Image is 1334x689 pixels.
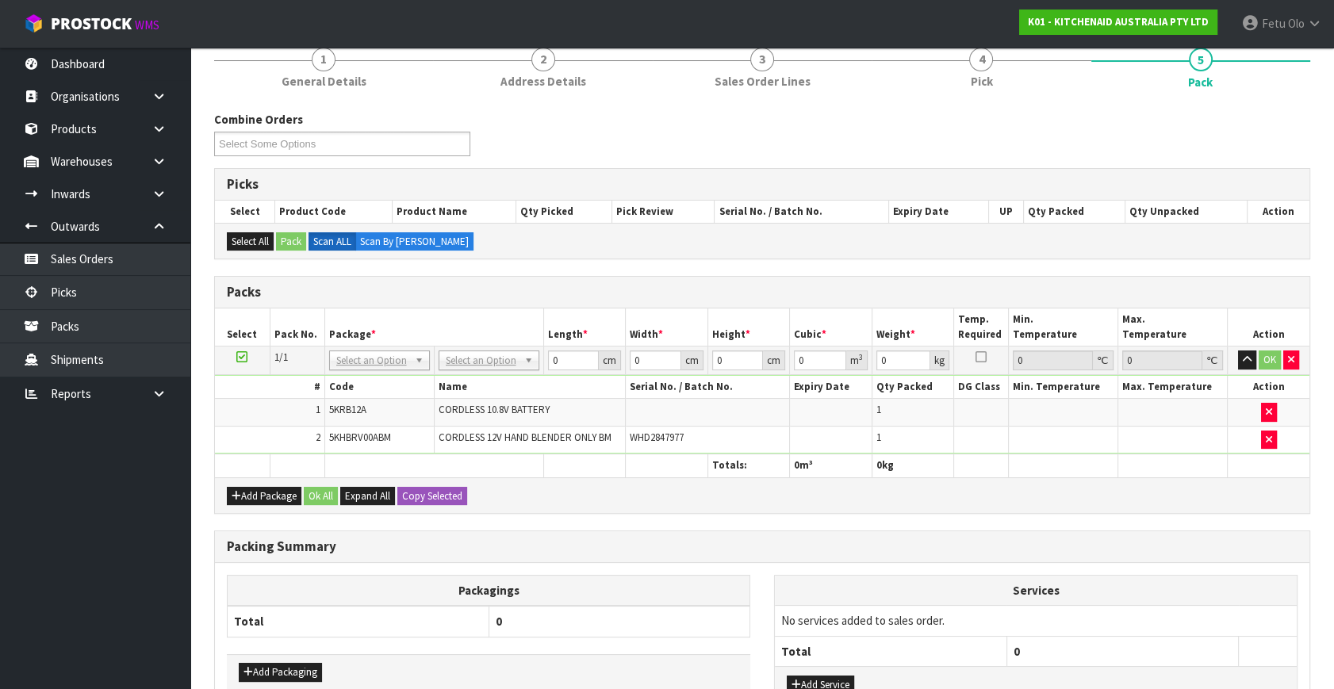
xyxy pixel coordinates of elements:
[434,376,626,399] th: Name
[1125,201,1247,223] th: Qty Unpacked
[872,454,954,477] th: kg
[439,403,550,416] span: CORDLESS 10.8V BATTERY
[1118,376,1228,399] th: Max. Temperature
[1228,376,1310,399] th: Action
[790,376,872,399] th: Expiry Date
[1023,201,1125,223] th: Qty Packed
[276,232,306,251] button: Pack
[439,431,611,444] span: CORDLESS 12V HAND BLENDER ONLY BM
[889,201,989,223] th: Expiry Date
[275,201,393,223] th: Product Code
[270,308,324,346] th: Pack No.
[227,539,1298,554] h3: Packing Summary
[681,350,703,370] div: cm
[1188,74,1213,90] span: Pack
[51,13,132,34] span: ProStock
[630,431,684,444] span: WHD2847977
[239,663,322,682] button: Add Packaging
[496,614,502,629] span: 0
[715,201,889,223] th: Serial No. / Batch No.
[543,308,626,346] th: Length
[227,177,1298,192] h3: Picks
[790,454,872,477] th: m³
[274,350,288,364] span: 1/1
[954,376,1009,399] th: DG Class
[1028,15,1209,29] strong: K01 - KITCHENAID AUSTRALIA PTY LTD
[954,308,1009,346] th: Temp. Required
[1288,16,1305,31] span: Olo
[859,352,863,362] sup: 3
[24,13,44,33] img: cube-alt.png
[329,403,366,416] span: 5KRB12A
[970,73,992,90] span: Pick
[531,48,555,71] span: 2
[876,403,881,416] span: 1
[876,431,881,444] span: 1
[775,576,1297,606] th: Services
[1093,350,1114,370] div: ℃
[1259,350,1281,369] button: OK
[397,487,467,506] button: Copy Selected
[227,285,1298,300] h3: Packs
[930,350,949,370] div: kg
[324,376,434,399] th: Code
[1262,16,1286,31] span: Fetu
[626,308,708,346] th: Width
[969,48,993,71] span: 4
[228,575,750,606] th: Packagings
[1009,376,1118,399] th: Min. Temperature
[215,308,270,346] th: Select
[340,487,395,506] button: Expand All
[1202,350,1223,370] div: ℃
[214,111,303,128] label: Combine Orders
[309,232,356,251] label: Scan ALL
[599,350,621,370] div: cm
[612,201,715,223] th: Pick Review
[304,487,338,506] button: Ok All
[1247,201,1309,223] th: Action
[227,232,274,251] button: Select All
[775,606,1297,636] td: No services added to sales order.
[1019,10,1217,35] a: K01 - KITCHENAID AUSTRALIA PTY LTD
[846,350,868,370] div: m
[794,458,799,472] span: 0
[763,350,785,370] div: cm
[215,376,324,399] th: #
[1009,308,1118,346] th: Min. Temperature
[715,73,811,90] span: Sales Order Lines
[516,201,611,223] th: Qty Picked
[446,351,518,370] span: Select an Option
[228,606,489,637] th: Total
[345,489,390,503] span: Expand All
[135,17,159,33] small: WMS
[500,73,586,90] span: Address Details
[392,201,516,223] th: Product Name
[324,308,543,346] th: Package
[1014,644,1020,659] span: 0
[989,201,1024,223] th: UP
[1118,308,1228,346] th: Max. Temperature
[626,376,790,399] th: Serial No. / Batch No.
[775,636,1006,666] th: Total
[282,73,366,90] span: General Details
[790,308,872,346] th: Cubic
[215,201,275,223] th: Select
[876,458,882,472] span: 0
[872,376,954,399] th: Qty Packed
[227,487,301,506] button: Add Package
[1228,308,1310,346] th: Action
[1189,48,1213,71] span: 5
[872,308,954,346] th: Weight
[316,403,320,416] span: 1
[707,308,790,346] th: Height
[707,454,790,477] th: Totals:
[750,48,774,71] span: 3
[329,431,391,444] span: 5KHBRV00ABM
[312,48,335,71] span: 1
[316,431,320,444] span: 2
[336,351,408,370] span: Select an Option
[355,232,473,251] label: Scan By [PERSON_NAME]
